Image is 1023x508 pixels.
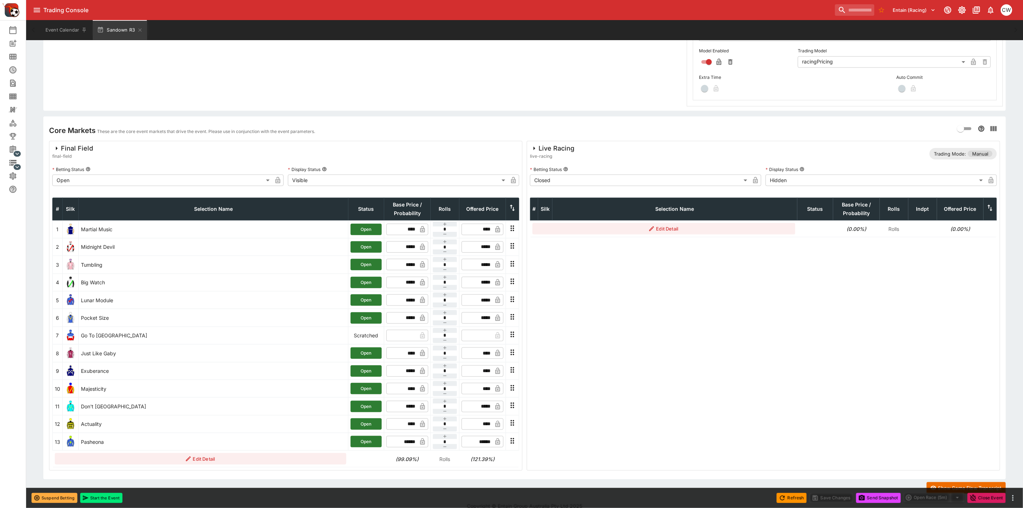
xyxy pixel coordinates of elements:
[63,198,79,220] th: Silk
[431,198,459,220] th: Rolls
[49,126,96,135] h4: Core Markets
[348,198,384,220] th: Status
[53,220,63,238] td: 1
[53,274,63,291] td: 4
[984,4,997,16] button: Notifications
[65,418,76,430] img: runner 12
[968,151,993,158] span: Manual
[65,224,76,235] img: runner 1
[538,198,552,220] th: Silk
[52,153,93,160] span: final-field
[351,401,382,412] button: Open
[65,347,76,359] img: runner 8
[351,294,382,306] button: Open
[288,175,508,186] div: Visible
[43,6,832,14] div: Trading Console
[55,453,346,465] button: Edit Detail
[833,198,880,220] th: Base Price / Probability
[908,198,937,220] th: Independent
[53,380,63,397] td: 10
[79,380,348,397] td: Majesticity
[53,238,63,256] td: 2
[1009,494,1017,502] button: more
[53,327,63,344] td: 7
[86,167,91,172] button: Betting Status
[766,166,798,172] p: Display Status
[882,225,906,233] p: Rolls
[798,46,991,56] label: Trading Model
[939,225,981,233] h6: (0.00%)
[65,436,76,447] img: runner 13
[351,277,382,288] button: Open
[351,365,382,377] button: Open
[896,72,991,83] label: Auto Commit
[433,455,457,463] p: Rolls
[351,259,382,270] button: Open
[53,198,63,220] th: #
[52,166,84,172] p: Betting Status
[462,455,504,463] h6: (121.39%)
[530,166,562,172] p: Betting Status
[65,365,76,377] img: runner 9
[766,175,985,186] div: Hidden
[351,332,382,339] p: Scratched
[65,383,76,394] img: runner 10
[65,277,76,288] img: runner 4
[9,79,29,87] div: Search
[79,345,348,362] td: Just Like Gaby
[41,20,91,40] button: Event Calendar
[835,4,874,16] input: search
[80,493,122,503] button: Start the Event
[53,415,63,433] td: 12
[2,1,19,19] img: PriceKinetics Logo
[1001,4,1012,16] div: Christopher Winter
[459,198,506,220] th: Offered Price
[79,238,348,256] td: Midnight Devil
[53,291,63,309] td: 5
[856,493,901,503] button: Send Snapshot
[970,4,983,16] button: Documentation
[9,105,29,114] div: Nexus Entities
[351,241,382,253] button: Open
[53,309,63,327] td: 6
[53,256,63,274] td: 3
[79,327,348,344] td: Go To [GEOGRAPHIC_DATA]
[93,20,147,40] button: Sandown R3
[9,66,29,74] div: Futures
[800,167,805,172] button: Display Status
[65,312,76,324] img: runner 6
[9,119,29,127] div: Categories
[797,198,833,220] th: Status
[530,198,538,220] th: #
[65,294,76,306] img: runner 5
[9,158,29,167] div: Infrastructure
[351,312,382,324] button: Open
[288,166,320,172] p: Display Status
[65,241,76,253] img: runner 2
[65,401,76,412] img: runner 11
[351,347,382,359] button: Open
[79,362,348,380] td: Exuberance
[386,455,429,463] h6: (99.09%)
[9,185,29,194] div: Help & Support
[934,151,966,158] p: Trading Mode:
[777,493,807,503] button: Refresh
[9,145,29,154] div: Management
[79,274,348,291] td: Big Watch
[9,39,29,48] div: New Event
[880,198,908,220] th: Rolls
[53,433,63,451] td: 13
[32,493,77,503] button: Suspend Betting
[937,198,984,220] th: Offered Price
[53,345,63,362] td: 8
[956,4,969,16] button: Toggle light/dark mode
[322,167,327,172] button: Display Status
[835,225,878,233] h6: (0.00%)
[699,72,793,83] label: Extra Time
[351,224,382,235] button: Open
[9,92,29,101] div: Template Search
[79,220,348,238] td: Martial Music
[79,256,348,274] td: Tumbling
[967,493,1006,503] button: Close Event
[9,172,29,180] div: System Settings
